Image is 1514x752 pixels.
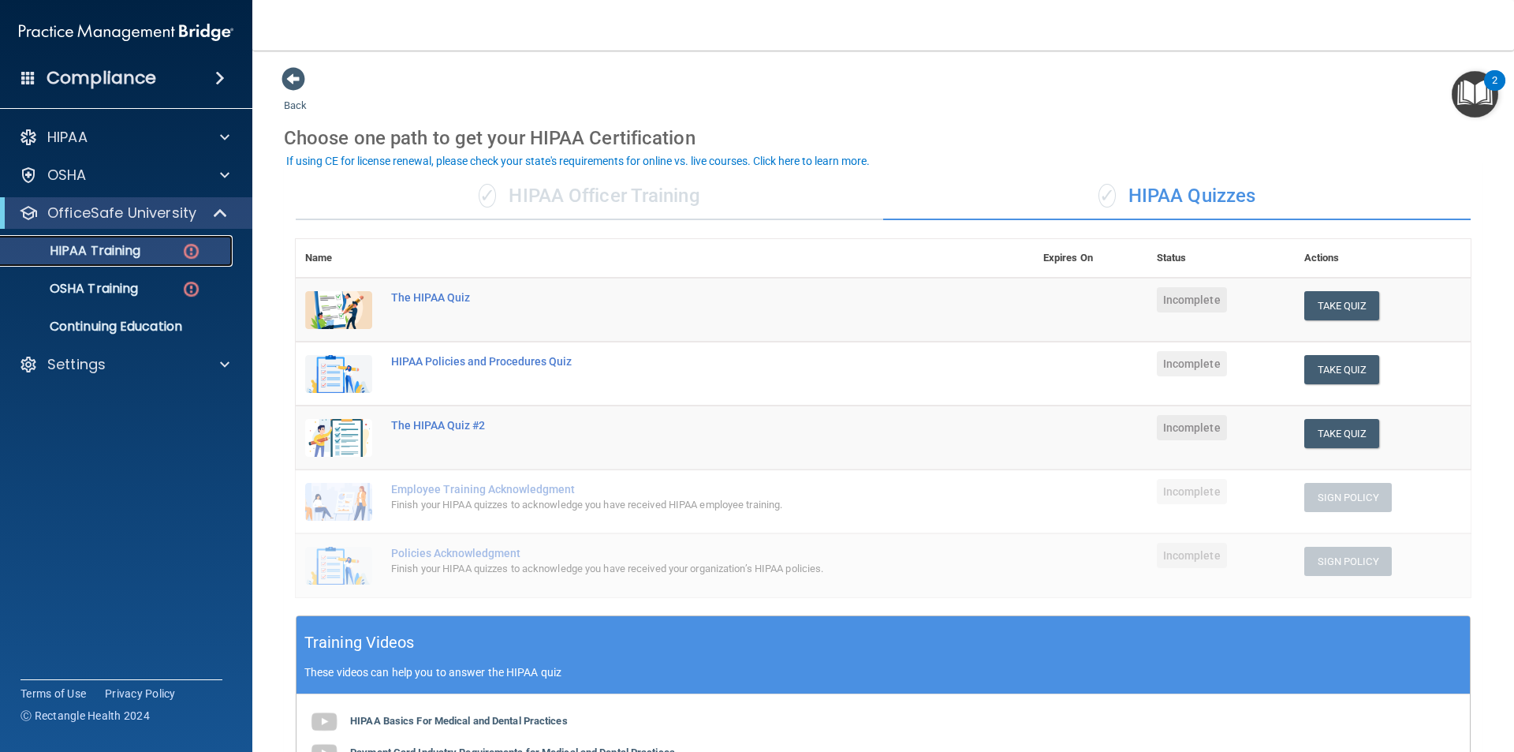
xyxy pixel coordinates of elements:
p: OSHA [47,166,87,185]
button: Sign Policy [1304,547,1392,576]
th: Actions [1295,239,1471,278]
a: OfficeSafe University [19,204,229,223]
div: 2 [1492,80,1497,101]
p: HIPAA Training [10,243,140,259]
div: HIPAA Officer Training [296,173,883,220]
span: Incomplete [1157,543,1227,568]
th: Expires On [1034,239,1147,278]
button: Open Resource Center, 2 new notifications [1452,71,1498,118]
div: Employee Training Acknowledgment [391,483,955,496]
p: These videos can help you to answer the HIPAA quiz [304,666,1462,679]
button: If using CE for license renewal, please check your state's requirements for online vs. live cours... [284,153,872,169]
span: Incomplete [1157,351,1227,376]
p: Settings [47,355,106,374]
h4: Compliance [47,67,156,89]
span: ✓ [1098,184,1116,208]
iframe: Drift Widget Chat Controller [1241,640,1495,703]
th: Name [296,239,382,278]
div: Policies Acknowledgment [391,547,955,559]
h5: Training Videos [304,629,415,657]
p: OfficeSafe University [47,204,196,223]
img: gray_youtube_icon.38fcd6cc.png [308,706,340,738]
span: Ⓒ Rectangle Health 2024 [21,708,150,724]
p: Continuing Education [10,319,226,335]
div: Finish your HIPAA quizzes to acknowledge you have received HIPAA employee training. [391,496,955,514]
span: Incomplete [1157,479,1227,504]
a: Privacy Policy [105,686,176,701]
a: Settings [19,355,229,374]
div: The HIPAA Quiz [391,291,955,304]
a: Terms of Use [21,686,86,701]
a: OSHA [19,166,229,185]
div: HIPAA Quizzes [883,173,1471,220]
span: Incomplete [1157,415,1227,440]
a: Back [284,80,307,111]
button: Sign Policy [1304,483,1392,512]
span: Incomplete [1157,287,1227,312]
a: HIPAA [19,128,229,147]
img: PMB logo [19,17,233,48]
button: Take Quiz [1304,291,1380,320]
img: danger-circle.6113f641.png [181,241,201,261]
div: Finish your HIPAA quizzes to acknowledge you have received your organization’s HIPAA policies. [391,559,955,578]
p: OSHA Training [10,281,138,297]
img: danger-circle.6113f641.png [181,279,201,299]
b: HIPAA Basics For Medical and Dental Practices [350,715,568,727]
th: Status [1147,239,1295,278]
div: Choose one path to get your HIPAA Certification [284,115,1482,161]
button: Take Quiz [1304,419,1380,448]
div: The HIPAA Quiz #2 [391,419,955,432]
button: Take Quiz [1304,355,1380,384]
div: HIPAA Policies and Procedures Quiz [391,355,955,368]
span: ✓ [479,184,496,208]
p: HIPAA [47,128,88,147]
div: If using CE for license renewal, please check your state's requirements for online vs. live cours... [286,155,870,166]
